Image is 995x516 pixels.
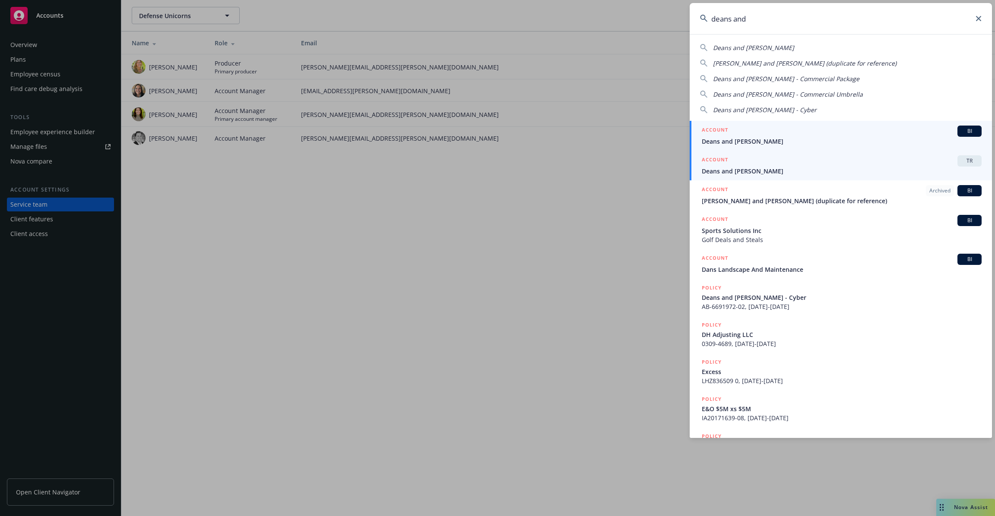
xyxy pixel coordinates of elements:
input: Search... [690,3,992,34]
h5: ACCOUNT [702,254,728,264]
span: AB-6691972-02, [DATE]-[DATE] [702,302,982,311]
a: POLICYExcessLHZ836509 0, [DATE]-[DATE] [690,353,992,390]
span: LHZ836509 0, [DATE]-[DATE] [702,376,982,385]
span: Deans and [PERSON_NAME] - Commercial Package [713,75,859,83]
span: IA20171639-08, [DATE]-[DATE] [702,413,982,422]
h5: POLICY [702,358,722,366]
span: Golf Deals and Steals [702,235,982,244]
span: 0309-4689, [DATE]-[DATE] [702,339,982,348]
a: ACCOUNTArchivedBI[PERSON_NAME] and [PERSON_NAME] (duplicate for reference) [690,180,992,210]
h5: POLICY [702,321,722,329]
h5: POLICY [702,432,722,440]
span: Deans and [PERSON_NAME] - Commercial Umbrella [713,90,863,98]
span: E&O $5M xs $5M [702,404,982,413]
a: ACCOUNTBIDans Landscape And Maintenance [690,249,992,279]
span: Archived [929,187,951,195]
span: BI [961,217,978,224]
a: ACCOUNTBISports Solutions IncGolf Deals and Steals [690,210,992,249]
span: Excess [702,367,982,376]
span: BI [961,187,978,195]
span: Deans and [PERSON_NAME] [713,44,794,52]
a: POLICYE&O $5M xs $5MIA20171639-08, [DATE]-[DATE] [690,390,992,427]
span: Deans and [PERSON_NAME] [702,167,982,176]
span: [PERSON_NAME] and [PERSON_NAME] (duplicate for reference) [713,59,897,67]
a: POLICYDH Adjusting LLC0309-4689, [DATE]-[DATE] [690,316,992,353]
a: POLICYDeans and [PERSON_NAME] - CyberAB-6691972-02, [DATE]-[DATE] [690,279,992,316]
span: Deans and [PERSON_NAME] - Cyber [713,106,817,114]
span: BI [961,255,978,263]
a: ACCOUNTTRDeans and [PERSON_NAME] [690,151,992,180]
span: Deans and [PERSON_NAME] [702,137,982,146]
h5: ACCOUNT [702,215,728,225]
h5: ACCOUNT [702,185,728,195]
span: Sports Solutions Inc [702,226,982,235]
span: [PERSON_NAME] and [PERSON_NAME] (duplicate for reference) [702,196,982,205]
span: DH Adjusting LLC [702,330,982,339]
span: TR [961,157,978,165]
h5: POLICY [702,283,722,292]
span: BI [961,127,978,135]
h5: ACCOUNT [702,126,728,136]
a: ACCOUNTBIDeans and [PERSON_NAME] [690,121,992,151]
h5: ACCOUNT [702,155,728,166]
h5: POLICY [702,395,722,403]
span: Dans Landscape And Maintenance [702,265,982,274]
span: Deans and [PERSON_NAME] - Cyber [702,293,982,302]
a: POLICY [690,427,992,464]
